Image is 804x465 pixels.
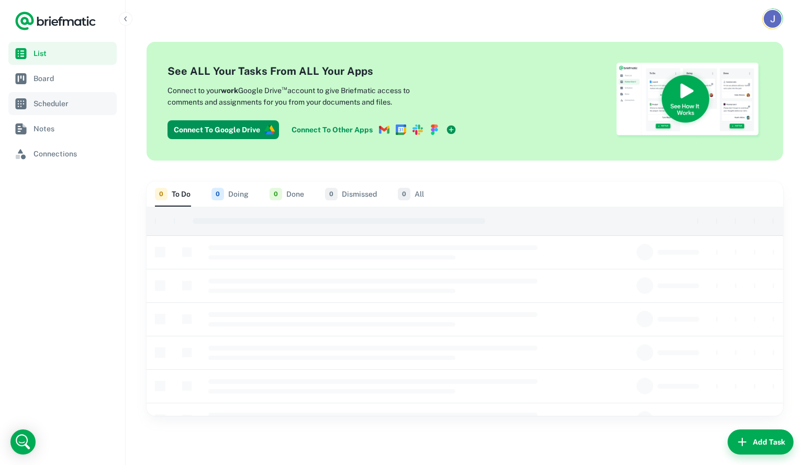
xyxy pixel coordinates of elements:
[325,182,377,207] button: Dismissed
[8,92,117,115] a: Scheduler
[211,182,249,207] button: Doing
[33,48,113,59] span: List
[167,120,279,139] button: Connect To Google Drive
[728,429,794,455] button: Add Task
[764,10,781,28] img: Jayden Kidd
[211,188,224,200] span: 0
[325,188,338,200] span: 0
[33,123,113,134] span: Notes
[8,142,117,165] a: Connections
[167,83,445,108] p: Connect to your Google Drive account to give Briefmatic access to comments and assignments for yo...
[398,182,424,207] button: All
[33,73,113,84] span: Board
[270,188,282,200] span: 0
[762,8,783,29] button: Account button
[616,63,762,140] img: See How Briefmatic Works
[167,63,461,79] h4: See ALL Your Tasks From ALL Your Apps
[155,188,167,200] span: 0
[221,86,238,95] b: work
[282,84,287,92] sup: ™
[10,429,36,455] div: Open Intercom Messenger
[33,148,113,160] span: Connections
[8,67,117,90] a: Board
[155,182,191,207] button: To Do
[8,42,117,65] a: List
[287,120,461,139] a: Connect To Other Apps
[270,182,304,207] button: Done
[15,10,96,31] a: Logo
[33,98,113,109] span: Scheduler
[398,188,410,200] span: 0
[8,117,117,140] a: Notes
